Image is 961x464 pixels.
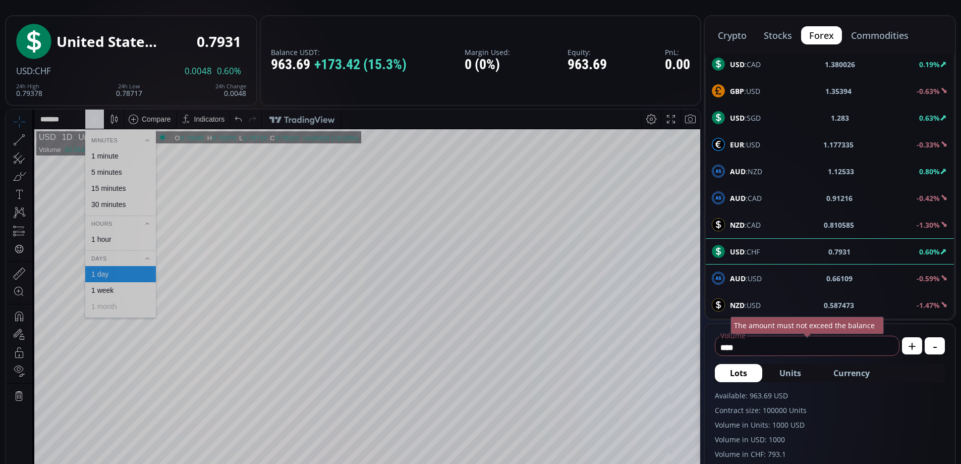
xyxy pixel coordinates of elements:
[730,86,744,96] b: GBP
[710,26,755,44] button: crypto
[85,75,120,83] div: 15 minutes
[264,25,269,32] div: C
[823,139,854,150] b: 1.177335
[206,25,230,32] div: 0.79378
[831,113,849,123] b: 1.283
[79,109,150,120] div: Hours
[169,25,175,32] div: O
[16,83,42,89] div: 24h High
[919,167,940,176] b: 0.80%
[116,83,142,89] div: 24h Low
[756,26,800,44] button: stocks
[152,23,161,32] div: Market open
[66,23,144,32] div: United States Dollar
[730,166,762,177] span: :NZD
[715,364,762,382] button: Lots
[59,36,83,44] div: 62.918K
[85,161,102,169] div: 1 day
[730,59,761,70] span: :CAD
[917,274,940,283] b: -0.59%
[730,300,761,311] span: :USD
[665,48,690,56] label: PnL:
[730,220,761,230] span: :CAD
[824,300,854,311] b: 0.587473
[314,57,407,73] span: +173.42 (15.3%)
[86,6,91,14] div: D
[79,143,150,154] div: Days
[23,428,28,442] div: Hide Drawings Toolbar
[215,83,246,89] div: 24h Change
[919,60,940,69] b: 0.19%
[197,34,241,49] div: 0.7931
[730,367,747,379] span: Lots
[217,67,241,76] span: 0.60%
[50,23,66,32] div: 1D
[85,126,105,134] div: 1 hour
[715,434,945,445] label: Volume in USD: 1000
[826,273,853,284] b: 0.66109
[917,193,940,203] b: -0.42%
[233,25,237,32] div: L
[665,57,690,73] div: 0.00
[56,34,157,49] div: United States Dollar
[568,57,607,73] div: 963.69
[730,220,745,230] b: NZD
[730,86,760,96] span: :USD
[85,193,111,201] div: 1 month
[715,449,945,459] label: Volume in CHF: 793.1
[188,6,219,14] div: Indicators
[568,48,607,56] label: Equity:
[730,300,745,310] b: NZD
[136,6,165,14] div: Compare
[85,42,112,50] div: 1 minute
[818,364,885,382] button: Currency
[271,48,407,56] label: Balance USDT:
[779,367,801,379] span: Units
[825,59,855,70] b: 1.380026
[715,420,945,430] label: Volume in Units: 1000 USD
[902,337,922,354] button: +
[33,23,50,32] div: USD
[825,86,852,96] b: 1.35394
[730,193,746,203] b: AUD
[801,26,842,44] button: forex
[828,166,854,177] b: 1.12533
[16,83,42,97] div: 0.79378
[465,48,510,56] label: Margin Used:
[925,337,945,354] button: -
[730,140,744,149] b: EUR
[730,113,761,123] span: :SGD
[201,25,206,32] div: H
[116,83,142,97] div: 0.78717
[730,167,746,176] b: AUD
[175,25,198,32] div: 0.78835
[730,273,762,284] span: :USD
[85,59,116,67] div: 5 minutes
[730,60,745,69] b: USD
[917,300,940,310] b: -1.47%
[271,57,407,73] div: 963.69
[730,139,760,150] span: :USD
[215,83,246,97] div: 0.0048
[917,220,940,230] b: -1.30%
[730,113,745,123] b: USD
[843,26,917,44] button: commodities
[824,220,854,230] b: 0.810585
[16,65,33,77] span: USD
[465,57,510,73] div: 0 (0%)
[917,86,940,96] b: -0.63%
[919,113,940,123] b: 0.63%
[237,25,261,32] div: 0.78716
[730,317,884,334] div: The amount must not exceed the balance
[917,140,940,149] b: -0.33%
[269,25,293,32] div: 0.79310
[715,390,945,401] label: Available: 963.69 USD
[85,177,107,185] div: 1 week
[764,364,816,382] button: Units
[296,25,352,32] div: +0.00420 (+0.53%)
[730,274,746,283] b: AUD
[826,193,853,203] b: 0.91216
[33,36,54,44] div: Volume
[833,367,870,379] span: Currency
[9,135,17,144] div: 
